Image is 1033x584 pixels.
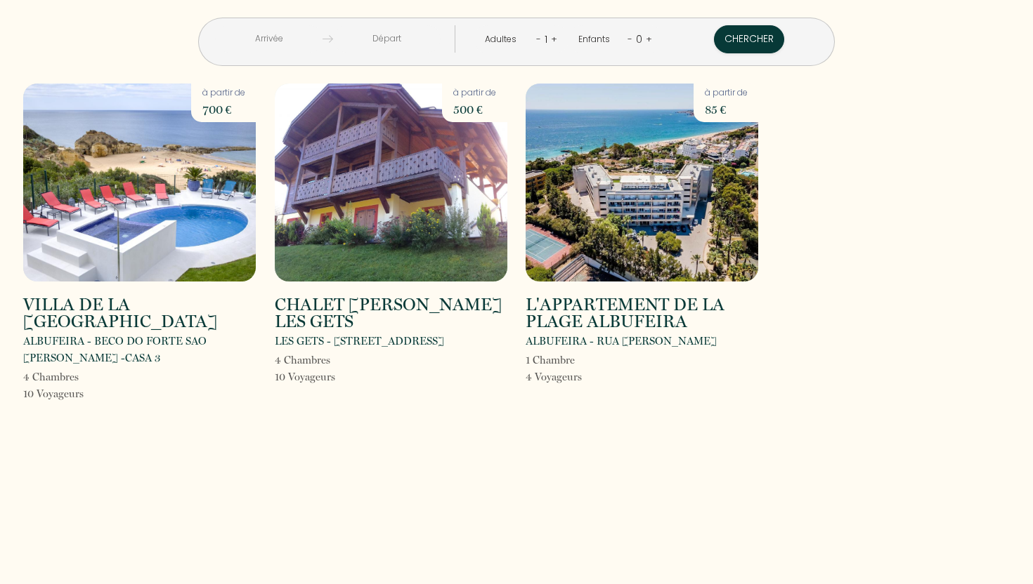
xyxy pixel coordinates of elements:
img: rental-image [275,84,507,281]
p: 1 Chambre [526,352,582,369]
button: Chercher [714,25,784,53]
p: 4 Voyageur [526,369,582,385]
div: Enfants [578,33,615,46]
p: 4 Chambre [23,369,84,385]
span: s [578,371,582,383]
p: à partir de [202,86,245,100]
p: 4 Chambre [275,352,335,369]
a: + [646,32,652,46]
div: 0 [632,28,646,51]
p: 10 Voyageur [275,369,335,385]
span: s [79,387,84,400]
img: rental-image [526,84,758,281]
span: s [74,371,79,383]
p: à partir de [705,86,748,100]
p: ALBUFEIRA - BECO DO FORTE SAO [PERSON_NAME] -CASA 3 [23,333,256,366]
p: 85 € [705,100,748,119]
a: + [551,32,557,46]
h2: CHALET [PERSON_NAME] LES GETS [275,296,507,330]
p: à partir de [453,86,496,100]
p: ALBUFEIRA - RUA [PERSON_NAME] [526,333,717,350]
h2: L'APPARTEMENT DE LA PLAGE ALBUFEIRA [526,296,758,330]
h2: VILLA DE LA [GEOGRAPHIC_DATA] [23,296,256,330]
input: Départ [333,25,441,53]
a: - [536,32,541,46]
p: 10 Voyageur [23,385,84,402]
p: 700 € [202,100,245,119]
img: rental-image [23,84,256,281]
span: s [326,354,330,366]
img: guests [323,34,333,44]
span: s [331,371,335,383]
p: 500 € [453,100,496,119]
div: Adultes [485,33,521,46]
div: 1 [541,28,551,51]
p: LES GETS - [STREET_ADDRESS] [275,333,444,350]
a: - [628,32,632,46]
input: Arrivée [215,25,323,53]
